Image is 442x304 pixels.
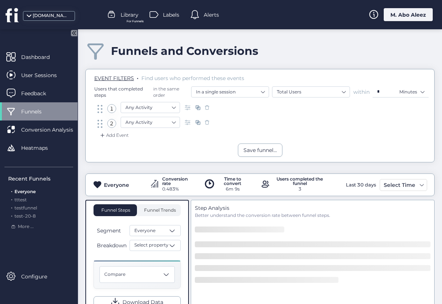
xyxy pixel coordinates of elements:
span: testfunnel [14,205,37,211]
div: 3 [272,186,327,193]
nz-select-item: Total Users [277,86,345,98]
span: Breakdown [97,241,127,250]
div: 6m 9s [217,186,248,193]
div: Everyone [104,181,129,189]
span: . [11,204,12,211]
span: Funnel Trends [142,208,176,212]
span: Select property [134,242,168,249]
span: within [353,88,370,96]
nz-select-item: Minutes [399,86,424,98]
span: Find users who performed these events [141,75,244,82]
div: Last 30 days [344,179,378,191]
span: Library [121,11,138,19]
div: M. Abo Aleez [384,8,433,21]
span: Funnel Steps [101,208,130,212]
nz-select-item: Any Activity [125,102,175,113]
div: Step Analysis [195,204,430,212]
span: Everyone [134,227,155,234]
span: test-20-8 [14,213,36,219]
span: in the same order [152,86,189,98]
div: Recent Funnels [8,175,73,183]
div: Time to convert [217,177,248,186]
div: Better understand the conversion rate between funnel steps. [195,212,430,219]
span: Heatmaps [21,144,59,152]
span: Configure [21,272,58,281]
span: EVENT FILTERS [94,75,134,82]
div: Funnels and Conversions [111,44,258,58]
div: Save funnel... [243,146,277,154]
span: . [11,195,12,202]
span: Compare [104,271,125,278]
span: Conversion Analysis [21,126,84,134]
div: 1 [107,104,116,113]
span: Everyone [14,189,36,194]
span: Dashboard [21,53,61,61]
button: Breakdown [94,241,128,250]
span: Feedback [21,89,57,98]
span: . [11,187,12,194]
span: User Sessions [21,71,68,79]
span: Labels [163,11,179,19]
nz-select-item: In a single session [196,86,264,98]
span: Funnels [21,108,53,116]
div: Conversion rate [162,177,193,186]
div: [DOMAIN_NAME] [33,12,70,19]
span: . [137,73,138,81]
button: Segment [94,226,128,235]
div: Users completed the funnel [272,177,327,186]
span: For Funnels [127,19,144,24]
span: tttest [14,197,27,202]
div: Add Event [99,132,129,139]
div: 2 [107,119,116,128]
span: Segment [97,227,121,235]
span: . [11,212,12,219]
div: 0.483% [162,186,193,193]
nz-select-item: Any Activity [125,117,175,128]
span: Users that completed steps [94,86,150,98]
div: Select Time [382,181,417,189]
span: Alerts [204,11,219,19]
span: More ... [18,223,34,230]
